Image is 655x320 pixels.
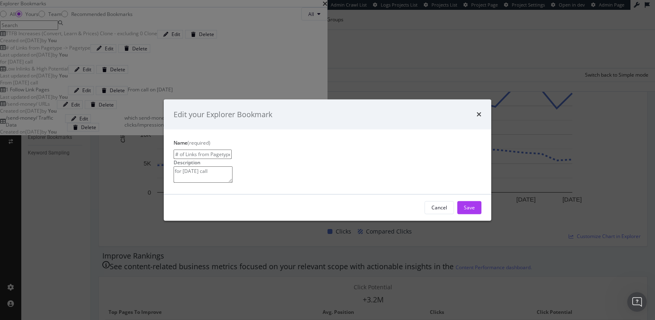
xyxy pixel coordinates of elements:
[457,201,481,214] button: Save
[174,139,187,146] span: Name
[627,292,647,312] iframe: Intercom live chat
[187,139,210,146] span: (required)
[431,204,447,211] div: Cancel
[174,166,233,182] textarea: for [DATE] call
[174,150,232,159] input: Enter a name
[477,109,481,120] div: times
[464,204,475,211] div: Save
[425,201,454,214] button: Cancel
[164,99,491,221] div: modal
[174,159,481,166] div: Description
[174,109,272,120] div: Edit your Explorer Bookmark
